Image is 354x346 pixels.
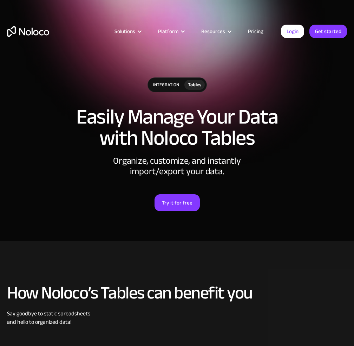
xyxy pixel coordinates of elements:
[149,27,192,36] div: Platform
[7,106,347,149] h1: Easily Manage Your Data with Noloco Tables
[162,198,192,207] div: Try it for free
[155,194,200,211] a: Try it for free
[309,25,347,38] a: Get started
[188,81,201,89] div: Tables
[192,27,239,36] div: Resources
[7,26,49,37] a: home
[239,27,272,36] a: Pricing
[281,25,304,38] a: Login
[158,27,178,36] div: Platform
[148,78,184,92] div: integration
[106,27,149,36] div: Solutions
[7,283,347,302] h2: How Noloco’s Tables can benefit you
[114,27,135,36] div: Solutions
[72,156,282,177] div: Organize, customize, and instantly import/export your data.
[7,309,347,326] div: Say goodbye to static spreadsheets and hello to organized data!
[201,27,225,36] div: Resources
